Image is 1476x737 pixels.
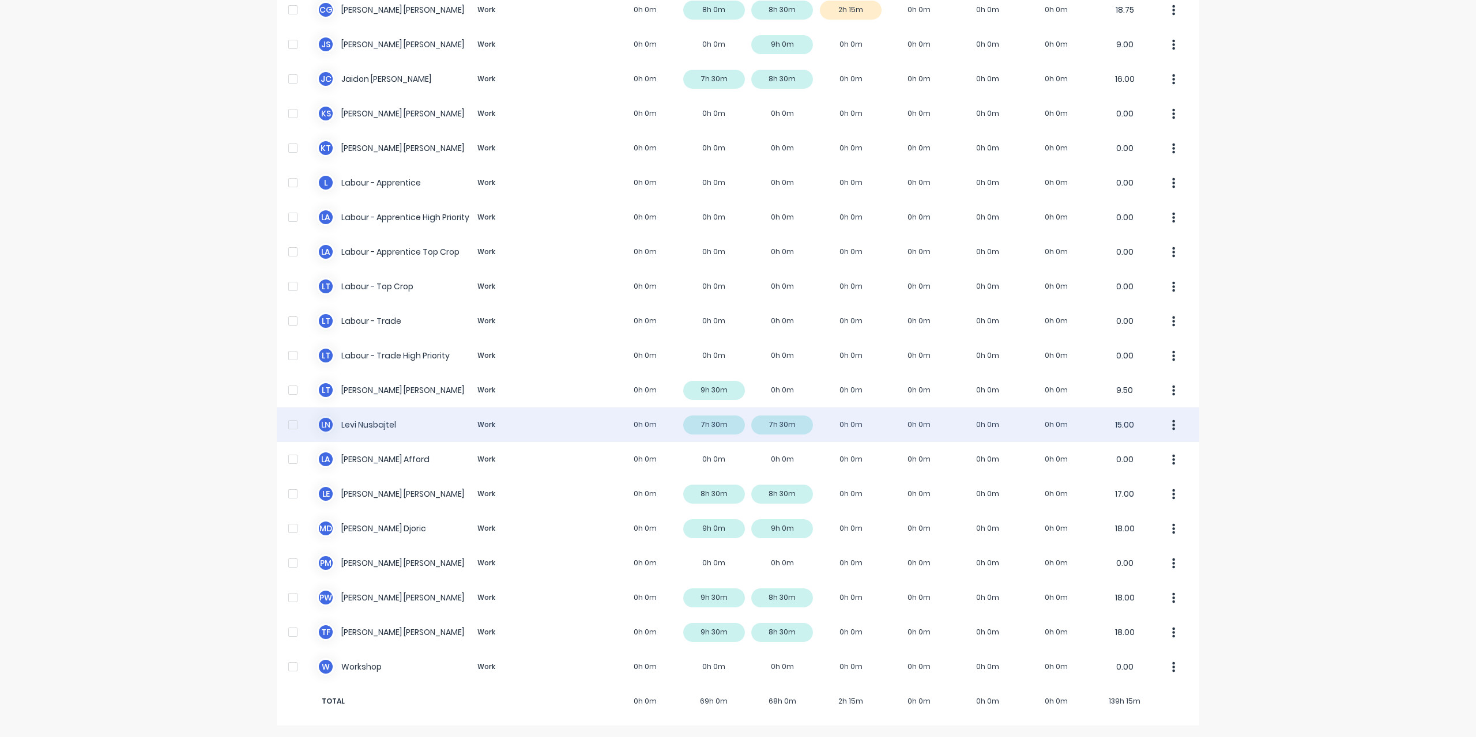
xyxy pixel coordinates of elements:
[317,696,530,706] span: TOTAL
[885,696,954,706] span: 0h 0m
[680,696,748,706] span: 69h 0m
[954,696,1022,706] span: 0h 0m
[1022,696,1091,706] span: 0h 0m
[748,696,817,706] span: 68h 0m
[1090,696,1159,706] span: 139h 15m
[816,696,885,706] span: 2h 15m
[611,696,680,706] span: 0h 0m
